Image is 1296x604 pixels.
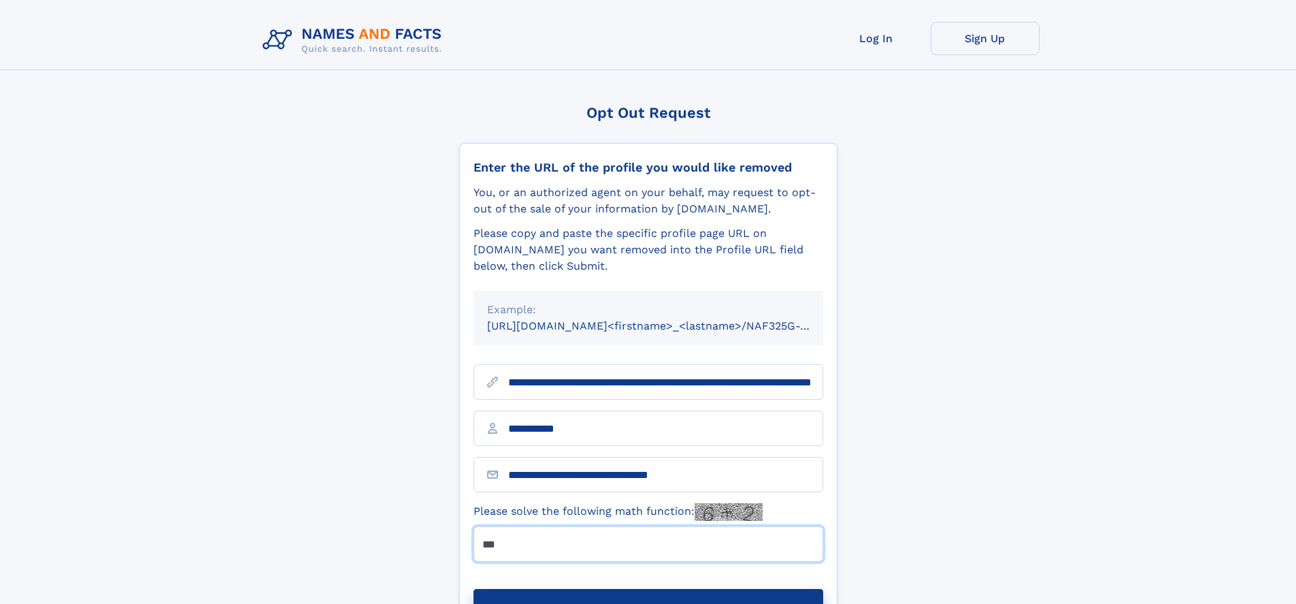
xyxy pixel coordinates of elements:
[822,22,931,55] a: Log In
[459,104,837,121] div: Opt Out Request
[473,160,823,175] div: Enter the URL of the profile you would like removed
[473,225,823,274] div: Please copy and paste the specific profile page URL on [DOMAIN_NAME] you want removed into the Pr...
[487,302,810,318] div: Example:
[257,22,453,59] img: Logo Names and Facts
[473,185,823,217] div: You, or an authorized agent on your behalf, may request to opt-out of the sale of your informatio...
[931,22,1040,55] a: Sign Up
[487,319,849,332] small: [URL][DOMAIN_NAME]<firstname>_<lastname>/NAF325G-xxxxxxxx
[473,503,763,521] label: Please solve the following math function:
